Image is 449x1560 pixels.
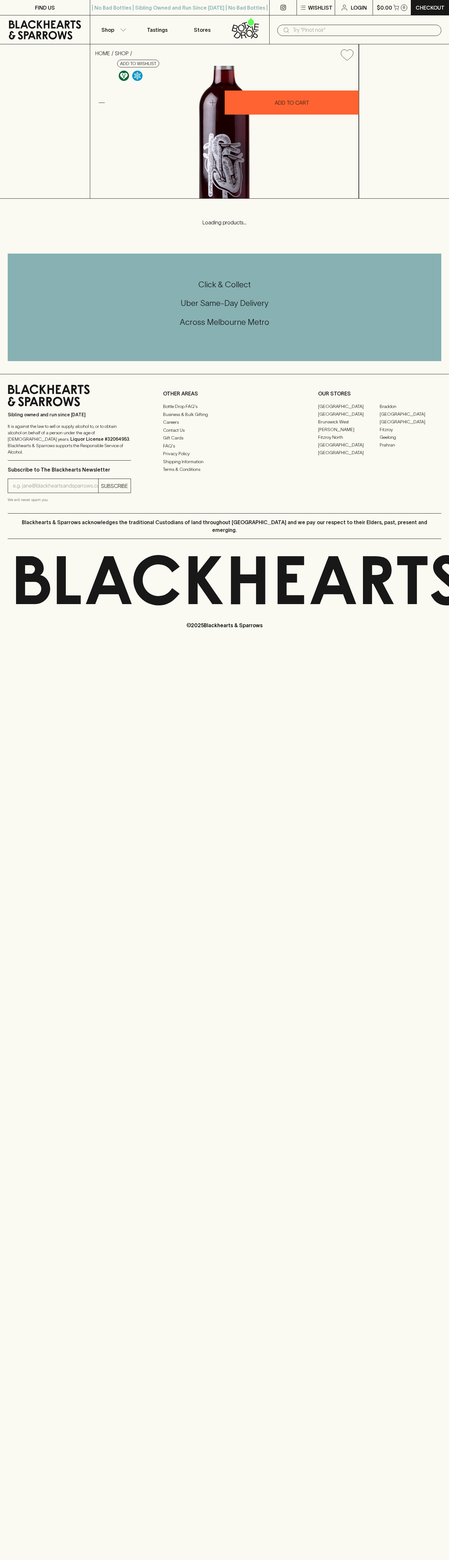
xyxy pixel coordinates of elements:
p: SUBSCRIBE [101,482,128,490]
a: Bottle Drop FAQ's [163,403,286,411]
button: Add to wishlist [338,47,356,63]
a: Geelong [380,433,441,441]
a: Gift Cards [163,434,286,442]
a: Fitzroy North [318,433,380,441]
a: Tastings [135,15,180,44]
strong: Liquor License #32064953 [70,437,129,442]
a: [GEOGRAPHIC_DATA] [380,410,441,418]
a: Fitzroy [380,426,441,433]
p: ADD TO CART [275,99,309,107]
a: Brunswick West [318,418,380,426]
a: [GEOGRAPHIC_DATA] [318,403,380,410]
p: 0 [403,6,405,9]
img: 41483.png [90,66,358,198]
p: OTHER AREAS [163,390,286,397]
p: Loading products... [6,219,443,226]
p: Blackhearts & Sparrows acknowledges the traditional Custodians of land throughout [GEOGRAPHIC_DAT... [13,518,436,534]
img: Chilled Red [132,71,142,81]
button: SUBSCRIBE [99,479,131,493]
a: FAQ's [163,442,286,450]
p: We will never spam you [8,497,131,503]
a: Braddon [380,403,441,410]
button: ADD TO CART [225,91,359,115]
p: Checkout [416,4,445,12]
img: Vegan [119,71,129,81]
p: Tastings [147,26,168,34]
p: Login [351,4,367,12]
p: $0.00 [377,4,392,12]
p: Sibling owned and run since [DATE] [8,412,131,418]
p: Wishlist [308,4,332,12]
a: Made without the use of any animal products. [117,69,131,82]
a: Careers [163,419,286,426]
a: Terms & Conditions [163,466,286,473]
p: It is against the law to sell or supply alcohol to, or to obtain alcohol on behalf of a person un... [8,423,131,455]
p: FIND US [35,4,55,12]
h5: Across Melbourne Metro [8,317,441,327]
p: Subscribe to The Blackhearts Newsletter [8,466,131,473]
a: Contact Us [163,426,286,434]
h5: Click & Collect [8,279,441,290]
a: Prahran [380,441,441,449]
a: HOME [95,50,110,56]
a: [GEOGRAPHIC_DATA] [318,441,380,449]
p: OUR STORES [318,390,441,397]
a: Business & Bulk Gifting [163,411,286,418]
p: Shop [101,26,114,34]
input: Try "Pinot noir" [293,25,436,35]
a: [GEOGRAPHIC_DATA] [318,410,380,418]
a: [PERSON_NAME] [318,426,380,433]
a: Privacy Policy [163,450,286,458]
button: Add to wishlist [117,60,159,67]
a: Shipping Information [163,458,286,465]
a: [GEOGRAPHIC_DATA] [380,418,441,426]
a: SHOP [115,50,129,56]
a: Stores [180,15,225,44]
p: Stores [194,26,211,34]
a: [GEOGRAPHIC_DATA] [318,449,380,456]
a: Wonderful as is, but a slight chill will enhance the aromatics and give it a beautiful crunch. [131,69,144,82]
input: e.g. jane@blackheartsandsparrows.com.au [13,481,98,491]
h5: Uber Same-Day Delivery [8,298,441,308]
div: Call to action block [8,254,441,361]
button: Shop [90,15,135,44]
